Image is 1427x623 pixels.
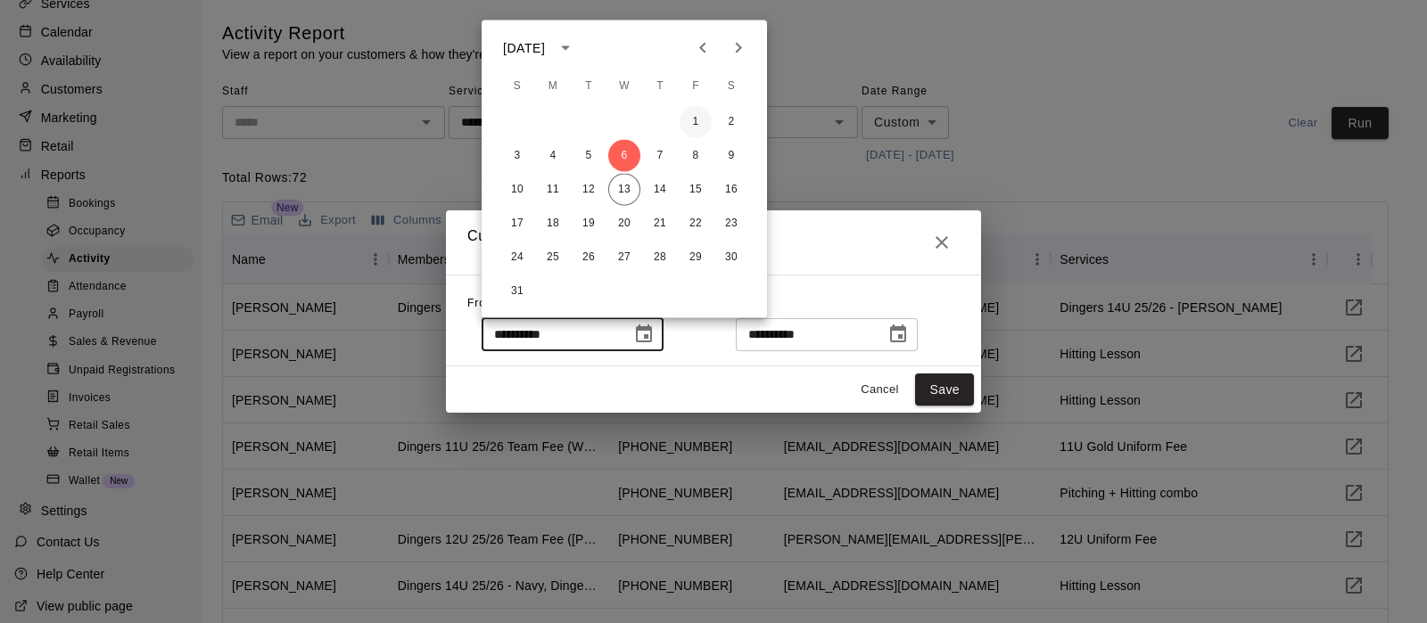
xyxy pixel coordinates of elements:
button: 1 [680,106,712,138]
button: 29 [680,242,712,274]
button: 30 [715,242,747,274]
button: 22 [680,208,712,240]
button: Next month [721,30,756,66]
button: 21 [644,208,676,240]
button: 26 [573,242,605,274]
button: 2 [715,106,747,138]
button: 13 [608,174,640,206]
button: 17 [501,208,533,240]
button: 12 [573,174,605,206]
span: Tuesday [573,69,605,104]
button: 10 [501,174,533,206]
span: Thursday [644,69,676,104]
span: Wednesday [608,69,640,104]
button: Previous month [685,30,721,66]
button: 27 [608,242,640,274]
button: Choose date, selected date is Aug 13, 2025 [880,316,916,352]
button: Choose date, selected date is Aug 6, 2025 [626,316,662,352]
button: 7 [644,140,676,172]
button: 31 [501,275,533,307]
button: 9 [715,140,747,172]
button: 6 [608,140,640,172]
button: 14 [644,174,676,206]
button: 15 [680,174,712,206]
button: Cancel [851,376,908,404]
button: 20 [608,208,640,240]
button: 24 [501,242,533,274]
span: From Date [467,297,526,309]
button: calendar view is open, switch to year view [550,33,581,63]
button: 19 [573,208,605,240]
button: 18 [537,208,569,240]
span: Saturday [715,69,747,104]
button: 11 [537,174,569,206]
span: Monday [537,69,569,104]
button: 16 [715,174,747,206]
button: 28 [644,242,676,274]
button: Close [924,225,960,260]
button: Save [915,373,974,406]
span: Sunday [501,69,533,104]
button: 5 [573,140,605,172]
button: 8 [680,140,712,172]
span: Friday [680,69,712,104]
button: 4 [537,140,569,172]
button: 3 [501,140,533,172]
button: 23 [715,208,747,240]
button: 25 [537,242,569,274]
div: [DATE] [503,38,545,57]
h2: Custom Event Date [446,210,981,275]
